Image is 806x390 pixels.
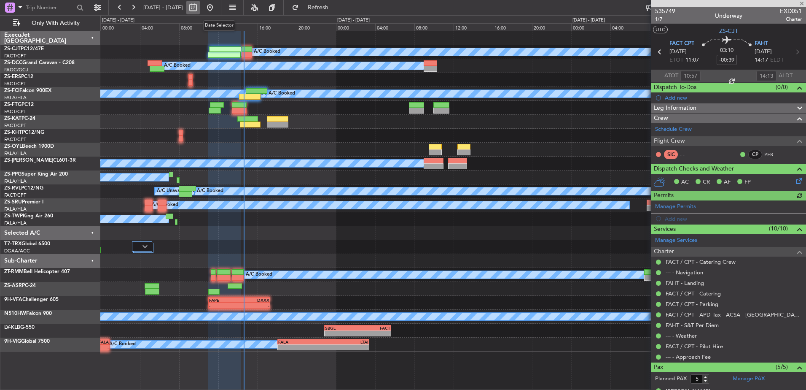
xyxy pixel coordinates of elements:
div: CP [748,150,762,159]
div: 12:00 [454,23,493,31]
div: [DATE] - [DATE] [102,17,134,24]
a: FACT/CPT [4,122,26,129]
a: ZS-OYLBeech 1900D [4,144,54,149]
a: FALA/HLA [4,95,27,101]
span: Dispatch To-Dos [654,83,696,92]
div: - - [680,151,699,158]
a: FACT / CPT - APD Tax - ACSA - [GEOGRAPHIC_DATA] International FACT / CPT [666,311,802,318]
span: 535749 [655,7,675,16]
span: ZS-CJT [719,27,738,35]
span: EXD051 [780,7,802,16]
button: Refresh [288,1,339,14]
a: FACT/CPT [4,81,26,87]
span: ELDT [770,56,784,65]
div: SBGL [325,325,358,330]
img: arrow-gray.svg [142,245,148,248]
a: ZS-ASRPC-24 [4,283,36,288]
a: ZS-PPGSuper King Air 200 [4,172,68,177]
div: 08:00 [179,23,218,31]
span: ATOT [664,72,678,80]
a: FALA/HLA [4,206,27,212]
span: ZS-ERS [4,74,21,79]
span: (10/10) [769,224,788,233]
label: Planned PAX [655,375,687,383]
div: 00:00 [571,23,610,31]
span: 9H-VFA [4,297,22,302]
span: Services [654,225,676,234]
div: - [239,303,270,308]
a: Manage PAX [733,375,765,383]
a: ZT-RMMBell Helicopter 407 [4,269,70,274]
div: 04:00 [610,23,650,31]
div: A/C Booked [197,185,223,198]
span: (5/5) [776,363,788,371]
div: LTAI [323,339,368,344]
a: FAHT - Landing [666,279,704,287]
a: 9H-VIGGlobal 7500 [4,339,50,344]
div: 08:00 [414,23,454,31]
div: Underway [715,11,742,20]
span: AC [681,178,689,187]
span: ZS-OYL [4,144,22,149]
a: FAGC/GCJ [4,67,28,73]
div: A/C Unavailable [157,185,192,198]
span: ZS-FTG [4,102,21,107]
a: FACT / CPT - Catering Crew [666,258,736,265]
a: PFR [764,151,783,158]
div: 04:00 [375,23,414,31]
a: FACT/CPT [4,108,26,115]
a: --- - Navigation [666,269,703,276]
a: Manage Services [655,236,697,245]
div: 00:00 [101,23,140,31]
a: FACT/CPT [4,136,26,143]
span: [DATE] [669,48,687,56]
span: Dispatch Checks and Weather [654,164,734,174]
span: ETOT [669,56,683,65]
a: FAHT - S&T Per Diem [666,322,719,329]
span: AF [724,178,731,187]
span: 14:17 [755,56,768,65]
span: CR [703,178,710,187]
div: [DATE] - [DATE] [572,17,605,24]
div: 20:00 [297,23,336,31]
span: [DATE] [755,48,772,56]
span: ZS-[PERSON_NAME] [4,158,53,163]
span: ZS-DCC [4,60,22,65]
div: [DATE] - [DATE] [337,17,370,24]
span: 1/7 [655,16,675,23]
a: FACT/CPT [4,192,26,198]
span: Only With Activity [22,20,89,26]
div: - [323,345,368,350]
span: ZT-RMM [4,269,24,274]
span: Flight Crew [654,136,685,146]
span: ZS-TWP [4,214,23,219]
span: FP [744,178,751,187]
input: Trip Number [26,1,74,14]
a: T7-TRXGlobal 6500 [4,241,50,246]
div: 16:00 [493,23,532,31]
a: FALA/HLA [4,178,27,184]
a: FACT/CPT [4,53,26,59]
div: 16:00 [258,23,297,31]
div: - [209,303,239,308]
span: FAHT [755,40,768,48]
a: LV-KLBG-550 [4,325,35,330]
a: ZS-ERSPC12 [4,74,33,79]
a: ZS-KATPC-24 [4,116,35,121]
a: ZS-SRUPremier I [4,200,43,205]
a: DGAA/ACC [4,248,30,254]
div: FALA [65,339,109,344]
div: FAPE [209,298,239,303]
div: 08:00 [650,23,689,31]
span: LV-KLB [4,325,20,330]
a: FALA/HLA [4,150,27,157]
a: ZS-RVLPC12/NG [4,186,43,191]
div: SIC [664,150,678,159]
a: ZS-TWPKing Air 260 [4,214,53,219]
span: ZS-SRU [4,200,22,205]
span: 9H-VIG [4,339,21,344]
span: Charter [780,16,802,23]
span: [DATE] - [DATE] [143,4,183,11]
a: FACT / CPT - Pilot Hire [666,343,723,350]
span: ALDT [779,72,793,80]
